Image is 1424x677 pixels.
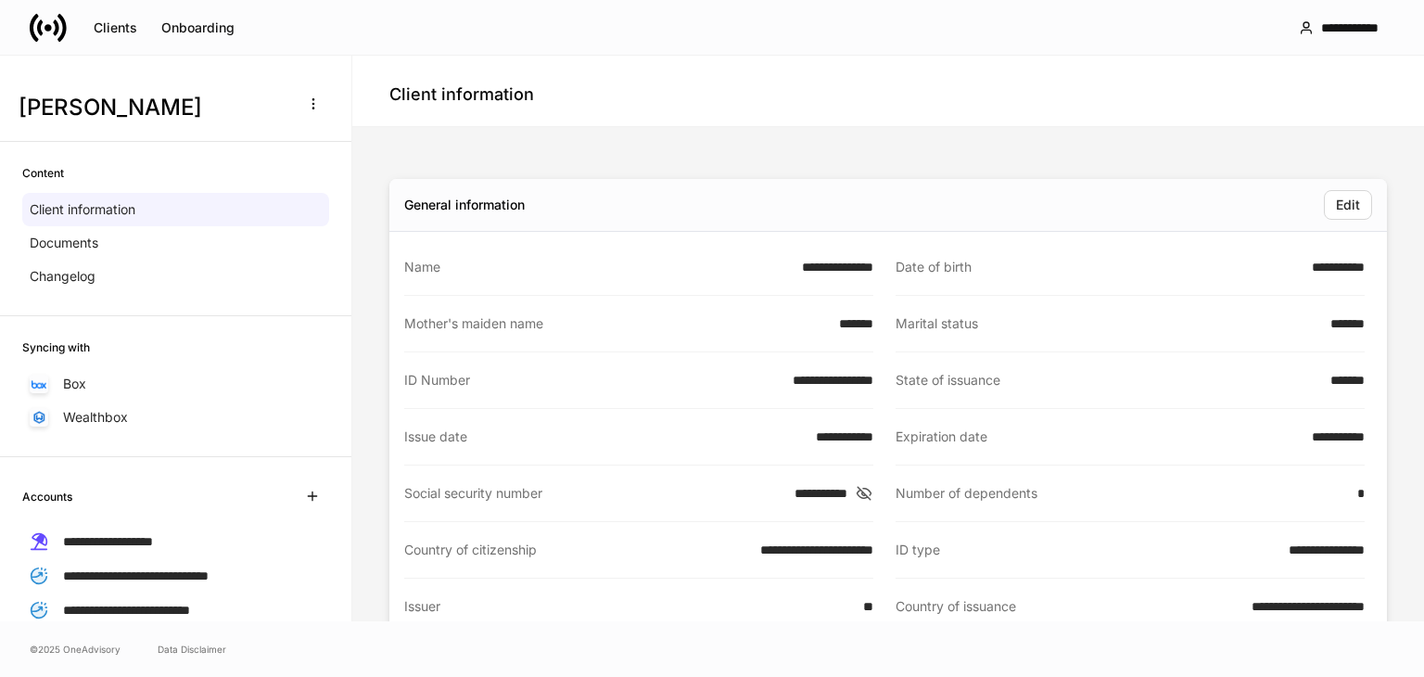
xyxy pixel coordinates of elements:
[22,338,90,356] h6: Syncing with
[30,267,95,286] p: Changelog
[896,597,1240,616] div: Country of issuance
[404,597,852,616] div: Issuer
[22,367,329,401] a: Box
[404,196,525,214] div: General information
[404,258,791,276] div: Name
[404,484,783,503] div: Social security number
[22,401,329,434] a: Wealthbox
[30,200,135,219] p: Client information
[896,484,1346,503] div: Number of dependents
[896,371,1319,390] div: State of issuance
[404,428,805,446] div: Issue date
[63,408,128,427] p: Wealthbox
[1336,198,1360,211] div: Edit
[22,260,329,293] a: Changelog
[94,21,137,34] div: Clients
[404,541,749,559] div: Country of citizenship
[22,488,72,505] h6: Accounts
[82,13,149,43] button: Clients
[22,226,329,260] a: Documents
[149,13,247,43] button: Onboarding
[22,193,329,226] a: Client information
[389,83,534,106] h4: Client information
[896,541,1278,559] div: ID type
[896,314,1319,333] div: Marital status
[30,642,121,657] span: © 2025 OneAdvisory
[63,375,86,393] p: Box
[22,164,64,182] h6: Content
[32,380,46,389] img: oYqM9ojoZLfzCHUefNbBcWHcyDPbQKagtYciMC8pFl3iZXy3dU33Uwy+706y+0q2uJ1ghNQf2OIHrSh50tUd9HaB5oMc62p0G...
[896,258,1301,276] div: Date of birth
[19,93,286,122] h3: [PERSON_NAME]
[404,314,828,333] div: Mother's maiden name
[30,234,98,252] p: Documents
[404,371,782,390] div: ID Number
[1324,190,1372,220] button: Edit
[896,428,1301,446] div: Expiration date
[161,21,235,34] div: Onboarding
[158,642,226,657] a: Data Disclaimer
